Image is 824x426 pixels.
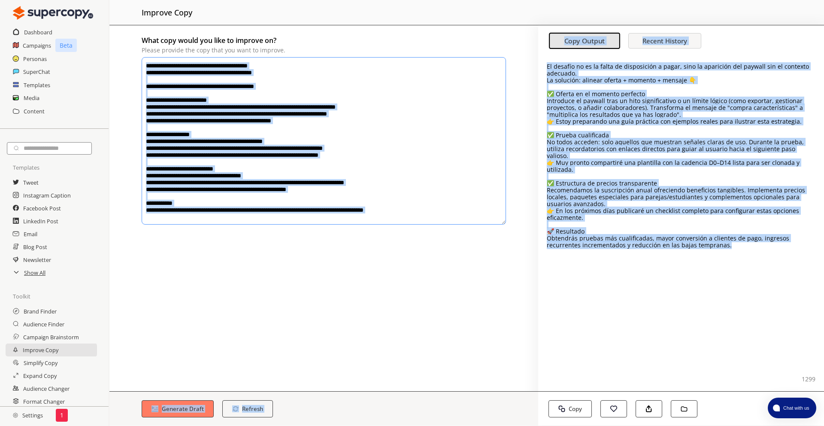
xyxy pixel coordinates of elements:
[142,400,214,417] button: Generate Draft
[13,4,93,21] img: Close
[547,77,815,84] p: La solución: alinear oferta + momento + mensaje 👇
[547,159,815,173] p: 👉 Muy pronto compartiré una plantilla con la cadencia D0–D14 lista para ser clonada y utilizada.
[23,369,57,382] a: Expand Copy
[24,91,39,104] a: Media
[768,398,816,418] button: atlas-launcher
[547,187,815,207] p: Recomendamos la suscripción anual ofreciendo beneficios tangibles. Implementa precios locales, pa...
[547,91,815,97] p: ✅ Oferta en el momento perfecto
[548,400,592,417] button: Copy
[142,47,506,54] p: Please provide the copy that you want to improve.
[60,412,64,419] p: 1
[23,189,71,202] a: Instagram Caption
[142,34,506,47] h2: What copy would you like to improve on?
[547,228,815,235] p: 🚀 Resultado
[23,331,79,344] a: Campaign Brainstorm
[23,395,65,408] a: Format Changer
[23,240,47,253] a: Blog Post
[569,405,582,413] b: Copy
[142,4,192,21] h2: improve copy
[23,344,58,356] a: Improve Copy
[547,118,815,125] p: 👉 Estoy preparando una guía práctica con ejemplos reales para ilustrar esta estrategia.
[23,65,50,78] a: SuperChat
[547,180,815,187] p: ✅ Estructura de precios transparente
[242,405,263,413] b: Refresh
[564,37,605,46] b: Copy Output
[547,97,815,118] p: Introduce el paywall tras un hito significativo o un límite lógico (como exportar, gestionar proy...
[55,39,77,52] p: Beta
[628,33,701,49] button: Recent History
[23,318,64,331] a: Audience Finder
[547,139,815,159] p: No todos acceden: solo aquellos que muestran señales claras de uso. Durante la prueba, utiliza re...
[549,33,620,49] button: Copy Output
[24,228,37,240] a: Email
[23,202,61,215] a: Facebook Post
[780,405,811,411] span: Chat with us
[24,266,45,279] a: Show All
[547,132,815,139] p: ✅ Prueba cualificada
[13,413,18,418] img: Close
[642,37,687,45] b: Recent History
[547,207,815,221] p: 👉 En los próximos días publicaré un checklist completo para configurar estas opciones eficazmente.
[802,376,815,383] p: 1299
[547,235,815,249] p: Obtendrás pruebas más cualificadas, mayor conversión a clientes de pago, ingresos recurrentes inc...
[23,253,51,266] a: Newsletter
[23,52,47,65] a: Personas
[222,400,273,417] button: Refresh
[23,176,39,189] a: Tweet
[24,356,58,369] a: Simplify Copy
[547,63,815,77] p: El desafío no es la falta de disposición a pagar, sino la aparición del paywall sin el contexto a...
[24,26,52,39] a: Dashboard
[24,305,57,318] a: Brand Finder
[24,79,50,91] a: Templates
[162,405,204,413] b: Generate Draft
[142,57,506,225] textarea: originalCopy-textarea
[23,39,51,52] a: Campaigns
[23,382,70,395] a: Audience Changer
[24,105,45,118] a: Content
[23,215,58,228] a: LinkedIn Post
